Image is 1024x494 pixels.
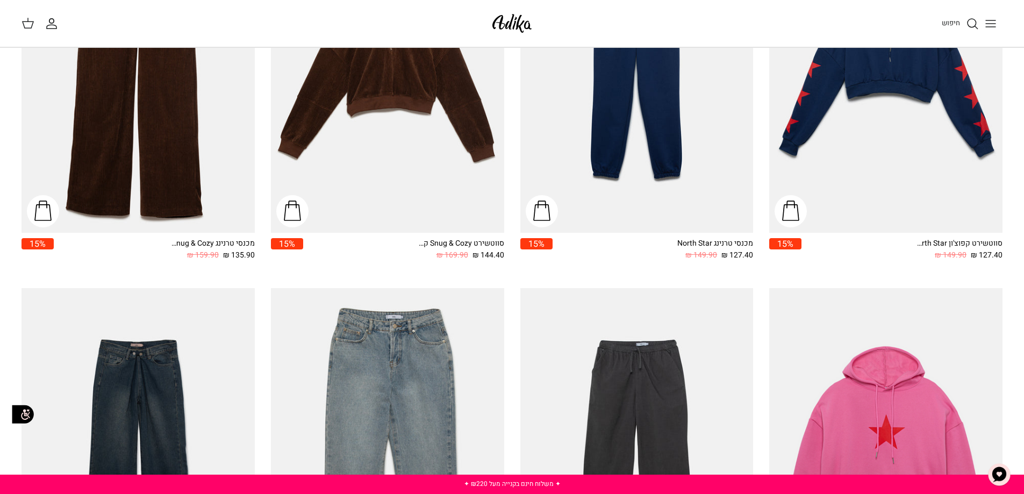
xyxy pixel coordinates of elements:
[971,249,1002,261] span: 127.40 ₪
[942,18,960,28] span: חיפוש
[22,238,54,249] span: 15%
[935,249,966,261] span: 149.90 ₪
[22,238,54,261] a: 15%
[303,238,504,261] a: סווטשירט Snug & Cozy קרופ 144.40 ₪ 169.90 ₪
[271,238,303,249] span: 15%
[769,238,801,261] a: 15%
[983,459,1015,491] button: צ'אט
[223,249,255,261] span: 135.90 ₪
[553,238,754,261] a: מכנסי טרנינג North Star 127.40 ₪ 149.90 ₪
[169,238,255,249] div: מכנסי טרנינג Snug & Cozy גזרה משוחררת
[271,238,303,261] a: 15%
[187,249,219,261] span: 159.90 ₪
[472,249,504,261] span: 144.40 ₪
[801,238,1002,261] a: סווטשירט קפוצ'ון North Star אוברסייז 127.40 ₪ 149.90 ₪
[54,238,255,261] a: מכנסי טרנינג Snug & Cozy גזרה משוחררת 135.90 ₪ 159.90 ₪
[520,238,553,261] a: 15%
[436,249,468,261] span: 169.90 ₪
[942,17,979,30] a: חיפוש
[769,238,801,249] span: 15%
[489,11,535,36] img: Adika IL
[685,249,717,261] span: 149.90 ₪
[8,399,38,429] img: accessibility_icon02.svg
[520,238,553,249] span: 15%
[464,479,561,489] a: ✦ משלוח חינם בקנייה מעל ₪220 ✦
[418,238,504,249] div: סווטשירט Snug & Cozy קרופ
[45,17,62,30] a: החשבון שלי
[916,238,1002,249] div: סווטשירט קפוצ'ון North Star אוברסייז
[979,12,1002,35] button: Toggle menu
[721,249,753,261] span: 127.40 ₪
[667,238,753,249] div: מכנסי טרנינג North Star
